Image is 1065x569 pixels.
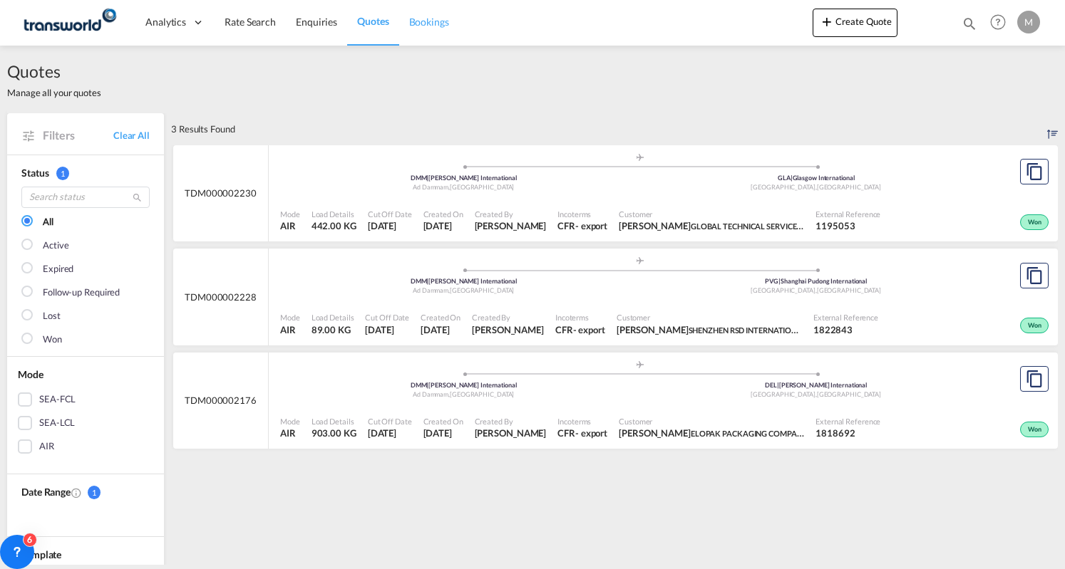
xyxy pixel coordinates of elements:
[7,86,101,99] span: Manage all your quotes
[632,257,649,264] md-icon: assets/icons/custom/roll-o-plane.svg
[816,390,817,398] span: ,
[368,209,412,219] span: Cut Off Date
[18,392,153,407] md-checkbox: SEA-FCL
[1026,267,1043,284] md-icon: assets/icons/custom/copyQuote.svg
[113,129,150,142] a: Clear All
[450,183,514,191] span: [GEOGRAPHIC_DATA]
[1017,11,1040,33] div: M
[1028,321,1045,331] span: Won
[450,390,514,398] span: [GEOGRAPHIC_DATA]
[413,390,450,398] span: Ad Dammam
[411,174,517,182] span: DMM [PERSON_NAME] International
[1028,218,1045,228] span: Won
[421,323,461,336] span: 10 Aug 2025
[173,145,1058,242] div: TDM000002230 assets/icons/custom/ship-fill.svgassets/icons/custom/roll-o-plane.svgOriginKing Fahd...
[557,427,607,439] div: CFR export
[778,174,855,182] span: GLA Glasgow International
[555,323,605,336] div: CFR export
[472,323,544,336] span: Mohammed Shahil
[777,381,779,389] span: |
[365,323,409,336] span: 10 Aug 2025
[43,215,53,229] div: All
[632,361,649,368] md-icon: assets/icons/custom/roll-o-plane.svg
[751,390,816,398] span: [GEOGRAPHIC_DATA]
[619,416,804,427] span: Customer
[185,187,257,199] span: TDM000002230
[280,312,300,323] span: Mode
[132,192,143,203] md-icon: icon-magnify
[18,416,153,430] md-checkbox: SEA-LCL
[1047,113,1058,145] div: Sort by: Created On
[573,323,605,336] div: - export
[1026,163,1043,180] md-icon: assets/icons/custom/copyQuote.svg
[817,390,881,398] span: [GEOGRAPHIC_DATA]
[818,13,835,30] md-icon: icon-plus 400-fg
[557,219,607,232] div: CFR export
[448,390,450,398] span: ,
[43,239,68,253] div: Active
[813,312,878,323] span: External Reference
[1020,159,1049,184] button: Copy Quote
[88,486,101,499] span: 1
[21,6,118,38] img: 1a84b2306ded11f09c1219774cd0a0fe.png
[617,323,802,336] span: Eden Lu SHENZHEN RSD INTERNATIONAL FREIGHT FORWARDING CO. LTD
[145,15,186,29] span: Analytics
[816,286,817,294] span: ,
[312,324,351,335] span: 89.00 KG
[691,220,856,231] span: GLOBAL TECHNICAL SERVICES COMPANY LTD
[280,416,300,427] span: Mode
[225,16,276,28] span: Rate Search
[43,127,113,143] span: Filters
[21,187,150,208] input: Search status
[555,323,573,336] div: CFR
[368,416,412,427] span: Cut Off Date
[575,219,607,232] div: - export
[765,381,867,389] span: DEL [PERSON_NAME] International
[475,209,547,219] span: Created By
[778,277,781,285] span: |
[423,219,463,232] span: 10 Aug 2025
[448,183,450,191] span: ,
[173,353,1058,449] div: TDM000002176 assets/icons/custom/ship-fill.svgassets/icons/custom/roll-o-plane.svgOriginKing Fahd...
[426,277,428,285] span: |
[421,312,461,323] span: Created On
[962,16,977,37] div: icon-magnify
[280,323,300,336] span: AIR
[21,166,150,180] div: Status 1
[632,154,649,161] md-icon: assets/icons/custom/roll-o-plane.svg
[575,427,607,439] div: - export
[813,9,897,37] button: icon-plus 400-fgCreate Quote
[986,10,1010,34] span: Help
[280,427,300,439] span: AIR
[411,381,517,389] span: DMM [PERSON_NAME] International
[43,286,120,300] div: Follow-up Required
[171,113,235,145] div: 3 Results Found
[1028,425,1045,435] span: Won
[423,209,463,219] span: Created On
[18,368,43,380] span: Mode
[816,427,880,439] span: 1818692
[475,219,547,232] span: Mohammed Shahil
[816,219,880,232] span: 1195053
[411,277,517,285] span: DMM [PERSON_NAME] International
[423,427,463,439] span: 27 Jul 2025
[312,427,356,439] span: 903.00 KG
[617,312,802,323] span: Customer
[21,548,61,560] span: Template
[986,10,1017,36] div: Help
[18,439,153,454] md-checkbox: AIR
[1026,370,1043,387] md-icon: assets/icons/custom/copyQuote.svg
[557,219,575,232] div: CFR
[357,15,389,27] span: Quotes
[7,60,101,83] span: Quotes
[691,427,822,439] span: ELOPAK PACKAGING COMPANY LLC
[555,312,605,323] span: Incoterms
[296,16,337,28] span: Enquiries
[39,416,75,430] div: SEA-LCL
[557,209,607,219] span: Incoterms
[280,219,300,232] span: AIR
[39,392,76,407] div: SEA-FCL
[816,416,880,427] span: External Reference
[689,324,924,335] span: SHENZHEN RSD INTERNATIONAL FREIGHT FORWARDING CO. LTD
[368,219,412,232] span: 10 Aug 2025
